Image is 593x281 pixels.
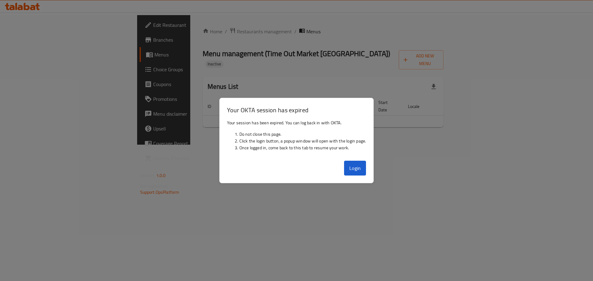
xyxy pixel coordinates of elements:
[239,138,366,144] li: Click the login button, a popup window will open with the login page.
[220,117,374,158] div: Your session has been expired. You can log back in with OKTA.
[239,144,366,151] li: Once logged in, come back to this tab to resume your work.
[239,131,366,138] li: Do not close this page.
[227,105,366,114] h3: Your OKTA session has expired
[344,161,366,176] button: Login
